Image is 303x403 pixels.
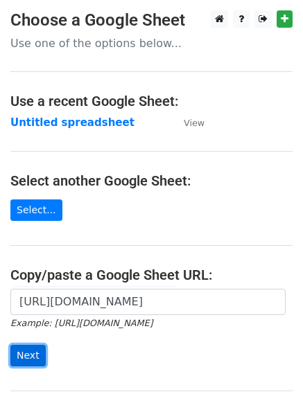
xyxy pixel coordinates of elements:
small: Example: [URL][DOMAIN_NAME] [10,318,153,328]
h4: Use a recent Google Sheet: [10,93,293,109]
iframe: Chat Widget [234,337,303,403]
small: View [184,118,205,128]
input: Paste your Google Sheet URL here [10,289,286,315]
h4: Copy/paste a Google Sheet URL: [10,267,293,283]
h3: Choose a Google Sheet [10,10,293,30]
a: View [170,116,205,129]
h4: Select another Google Sheet: [10,172,293,189]
a: Untitled spreadsheet [10,116,135,129]
a: Select... [10,199,62,221]
input: Next [10,345,46,366]
p: Use one of the options below... [10,36,293,51]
